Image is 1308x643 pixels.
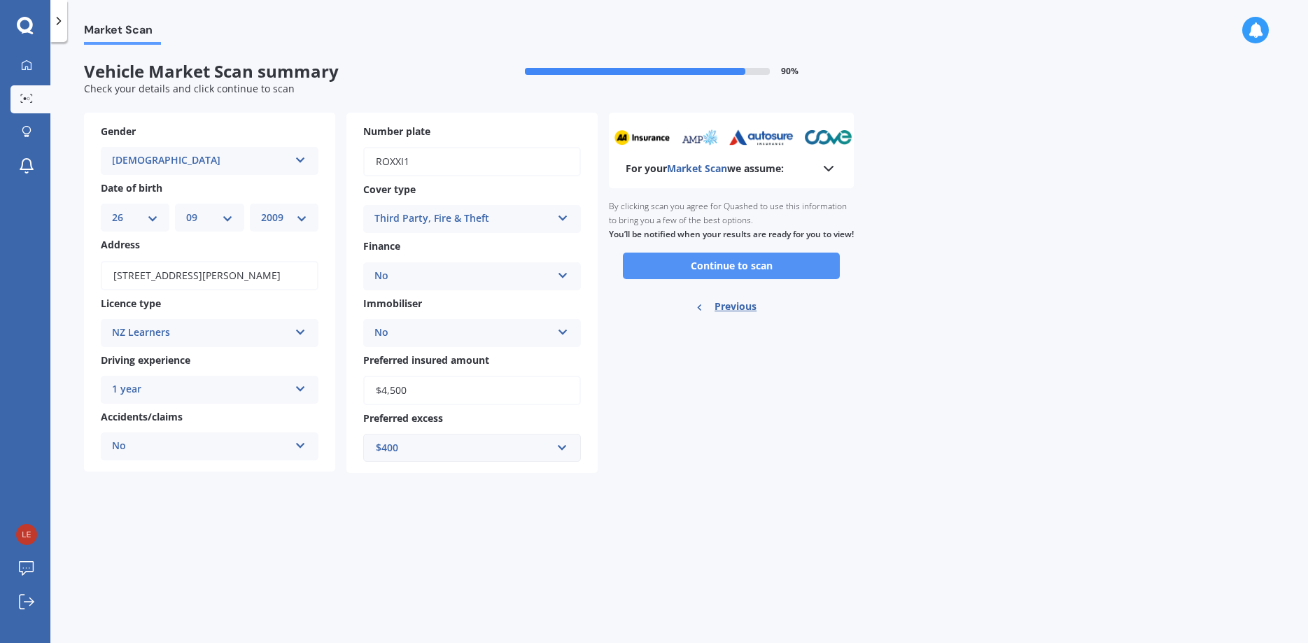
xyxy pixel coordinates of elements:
[84,62,469,82] span: Vehicle Market Scan summary
[16,524,37,545] img: ea95b53209461b7c120129b88ee3fcac
[363,411,443,425] span: Preferred excess
[374,325,551,341] div: No
[112,325,289,341] div: NZ Learners
[363,240,400,253] span: Finance
[101,297,161,310] span: Licence type
[363,297,422,310] span: Immobiliser
[112,381,289,398] div: 1 year
[376,440,551,455] div: $400
[363,183,416,196] span: Cover type
[101,125,136,138] span: Gender
[667,162,727,175] span: Market Scan
[609,228,854,240] b: You’ll be notified when your results are ready for you to view!
[801,129,850,146] img: cove_sm.webp
[726,129,792,146] img: autosure_sm.webp
[677,129,716,146] img: amp_sm.png
[101,410,183,423] span: Accidents/claims
[84,23,161,42] span: Market Scan
[623,253,840,279] button: Continue to scan
[363,353,489,367] span: Preferred insured amount
[101,239,140,252] span: Address
[609,188,854,253] div: By clicking scan you agree for Quashed to use this information to bring you a few of the best opt...
[374,211,551,227] div: Third Party, Fire & Theft
[101,353,190,367] span: Driving experience
[612,129,668,146] img: aa_sm.webp
[715,296,757,317] span: Previous
[374,268,551,285] div: No
[626,162,784,176] b: For your we assume:
[363,125,430,138] span: Number plate
[112,438,289,455] div: No
[101,181,162,195] span: Date of birth
[112,153,289,169] div: [DEMOGRAPHIC_DATA]
[84,82,295,95] span: Check your details and click continue to scan
[781,66,799,76] span: 90 %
